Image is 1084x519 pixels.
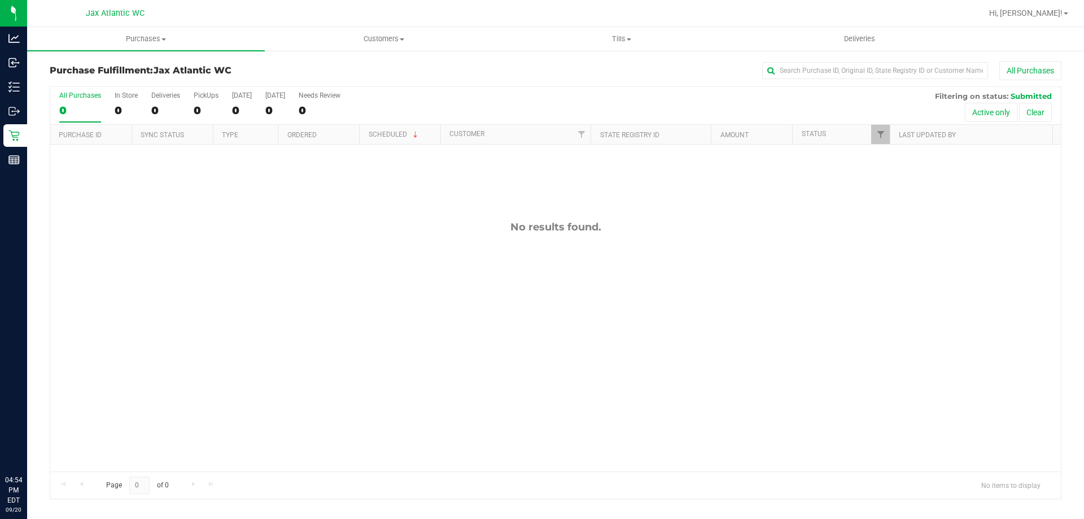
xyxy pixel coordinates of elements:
inline-svg: Reports [8,154,20,165]
a: Customers [265,27,502,51]
span: Jax Atlantic WC [86,8,145,18]
p: 04:54 PM EDT [5,475,22,505]
inline-svg: Inventory [8,81,20,93]
a: Filter [572,125,591,144]
inline-svg: Outbound [8,106,20,117]
div: [DATE] [232,91,252,99]
div: [DATE] [265,91,285,99]
span: Deliveries [829,34,890,44]
a: State Registry ID [600,131,659,139]
div: 0 [151,104,180,117]
inline-svg: Retail [8,130,20,141]
a: Customer [449,130,484,138]
input: Search Purchase ID, Original ID, State Registry ID or Customer Name... [762,62,988,79]
a: Scheduled [369,130,420,138]
button: All Purchases [999,61,1061,80]
span: Hi, [PERSON_NAME]! [989,8,1063,18]
span: No items to display [972,477,1050,494]
a: Purchase ID [59,131,102,139]
div: All Purchases [59,91,101,99]
span: Customers [265,34,502,44]
button: Clear [1019,103,1052,122]
button: Active only [965,103,1017,122]
div: 0 [115,104,138,117]
div: In Store [115,91,138,99]
span: Tills [503,34,740,44]
a: Type [222,131,238,139]
div: PickUps [194,91,218,99]
a: Deliveries [741,27,978,51]
a: Tills [502,27,740,51]
h3: Purchase Fulfillment: [50,66,387,76]
span: Purchases [27,34,265,44]
inline-svg: Inbound [8,57,20,68]
a: Purchases [27,27,265,51]
div: 0 [194,104,218,117]
a: Last Updated By [899,131,956,139]
iframe: Resource center [11,429,45,463]
div: 0 [59,104,101,117]
inline-svg: Analytics [8,33,20,44]
a: Status [802,130,826,138]
div: 0 [299,104,340,117]
a: Filter [871,125,890,144]
div: Needs Review [299,91,340,99]
span: Filtering on status: [935,91,1008,101]
a: Amount [720,131,749,139]
div: 0 [265,104,285,117]
p: 09/20 [5,505,22,514]
span: Jax Atlantic WC [154,65,231,76]
span: Submitted [1011,91,1052,101]
div: Deliveries [151,91,180,99]
div: No results found. [50,221,1061,233]
span: Page of 0 [97,477,178,494]
a: Ordered [287,131,317,139]
a: Sync Status [141,131,184,139]
div: 0 [232,104,252,117]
